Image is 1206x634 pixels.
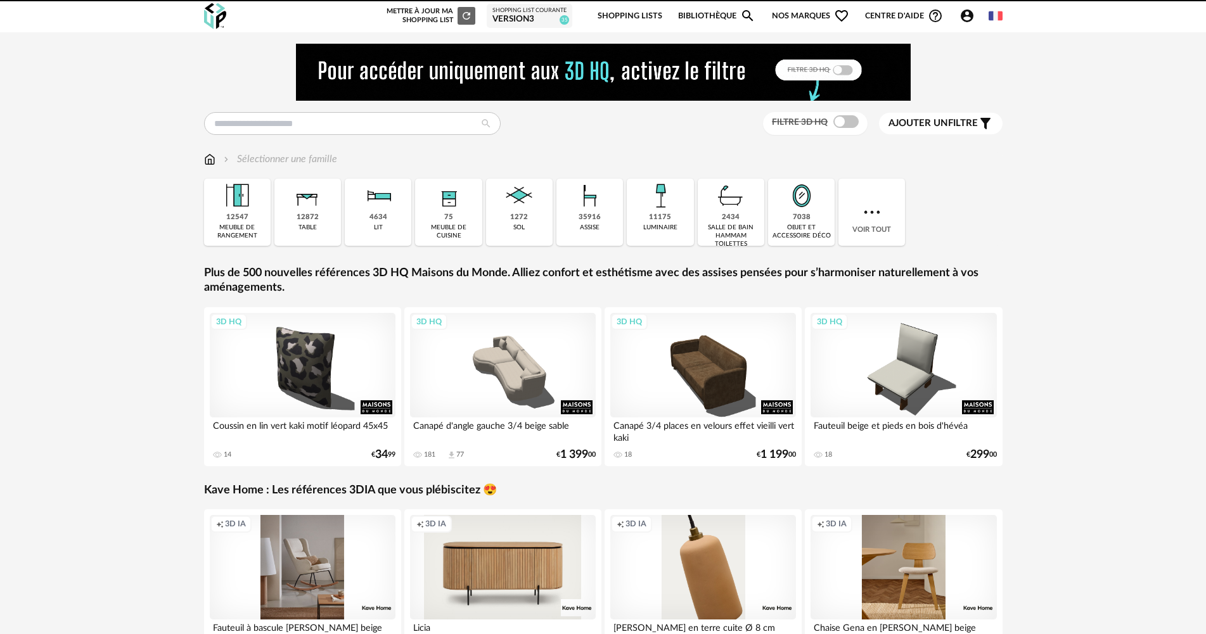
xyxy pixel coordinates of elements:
[772,118,828,127] span: Filtre 3D HQ
[826,519,847,529] span: 3D IA
[598,1,662,31] a: Shopping Lists
[714,179,748,213] img: Salle%20de%20bain.png
[416,519,424,529] span: Creation icon
[404,307,602,466] a: 3D HQ Canapé d'angle gauche 3/4 beige sable 181 Download icon 77 €1 39900
[580,224,600,232] div: assise
[624,450,632,459] div: 18
[865,8,943,23] span: Centre d'aideHelp Circle Outline icon
[649,213,671,222] div: 11175
[210,417,396,443] div: Coussin en lin vert kaki motif léopard 45x45
[447,450,456,460] span: Download icon
[216,519,224,529] span: Creation icon
[204,307,402,466] a: 3D HQ Coussin en lin vert kaki motif léopard 45x45 14 €3499
[989,9,1003,23] img: fr
[224,450,231,459] div: 14
[432,179,466,213] img: Rangement.png
[410,417,596,443] div: Canapé d'angle gauche 3/4 beige sable
[444,213,453,222] div: 75
[793,213,811,222] div: 7038
[617,519,624,529] span: Creation icon
[834,8,849,23] span: Heart Outline icon
[772,1,849,31] span: Nos marques
[702,224,760,248] div: salle de bain hammam toilettes
[970,450,989,459] span: 299
[573,179,607,213] img: Assise.png
[297,213,319,222] div: 12872
[225,519,246,529] span: 3D IA
[560,15,569,25] span: 35
[461,12,472,19] span: Refresh icon
[220,179,254,213] img: Meuble%20de%20rangement.png
[296,44,911,101] img: NEW%20NEW%20HQ%20NEW_V1.gif
[838,179,905,246] div: Voir tout
[772,224,831,240] div: objet et accessoire déco
[757,450,796,459] div: € 00
[425,519,446,529] span: 3D IA
[888,117,978,130] span: filtre
[456,450,464,459] div: 77
[419,224,478,240] div: meuble de cuisine
[760,450,788,459] span: 1 199
[384,7,475,25] div: Mettre à jour ma Shopping List
[879,113,1003,134] button: Ajouter unfiltre Filter icon
[861,201,883,224] img: more.7b13dc1.svg
[740,8,755,23] span: Magnify icon
[208,224,267,240] div: meuble de rangement
[374,224,383,232] div: lit
[298,224,317,232] div: table
[785,179,819,213] img: Miroir.png
[492,14,567,25] div: VERSION3
[966,450,997,459] div: € 00
[888,118,948,128] span: Ajouter un
[824,450,832,459] div: 18
[424,450,435,459] div: 181
[805,307,1003,466] a: 3D HQ Fauteuil beige et pieds en bois d'hévéa 18 €29900
[811,314,848,330] div: 3D HQ
[610,417,797,443] div: Canapé 3/4 places en velours effet vieilli vert kaki
[928,8,943,23] span: Help Circle Outline icon
[411,314,447,330] div: 3D HQ
[811,417,997,443] div: Fauteuil beige et pieds en bois d'hévéa
[510,213,528,222] div: 1272
[556,450,596,459] div: € 00
[817,519,824,529] span: Creation icon
[722,213,740,222] div: 2434
[290,179,324,213] img: Table.png
[492,7,567,15] div: Shopping List courante
[611,314,648,330] div: 3D HQ
[204,483,497,498] a: Kave Home : Les références 3DIA que vous plébiscitez 😍
[643,179,677,213] img: Luminaire.png
[371,450,395,459] div: € 99
[204,152,215,167] img: svg+xml;base64,PHN2ZyB3aWR0aD0iMTYiIGhlaWdodD0iMTciIHZpZXdCb3g9IjAgMCAxNiAxNyIgZmlsbD0ibm9uZSIgeG...
[221,152,337,167] div: Sélectionner une famille
[375,450,388,459] span: 34
[221,152,231,167] img: svg+xml;base64,PHN2ZyB3aWR0aD0iMTYiIGhlaWdodD0iMTYiIHZpZXdCb3g9IjAgMCAxNiAxNiIgZmlsbD0ibm9uZSIgeG...
[643,224,677,232] div: luminaire
[210,314,247,330] div: 3D HQ
[492,7,567,25] a: Shopping List courante VERSION3 35
[204,3,226,29] img: OXP
[560,450,588,459] span: 1 399
[959,8,975,23] span: Account Circle icon
[978,116,993,131] span: Filter icon
[579,213,601,222] div: 35916
[226,213,248,222] div: 12547
[605,307,802,466] a: 3D HQ Canapé 3/4 places en velours effet vieilli vert kaki 18 €1 19900
[502,179,536,213] img: Sol.png
[361,179,395,213] img: Literie.png
[513,224,525,232] div: sol
[959,8,980,23] span: Account Circle icon
[204,266,1003,296] a: Plus de 500 nouvelles références 3D HQ Maisons du Monde. Alliez confort et esthétisme avec des as...
[369,213,387,222] div: 4634
[678,1,755,31] a: BibliothèqueMagnify icon
[625,519,646,529] span: 3D IA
